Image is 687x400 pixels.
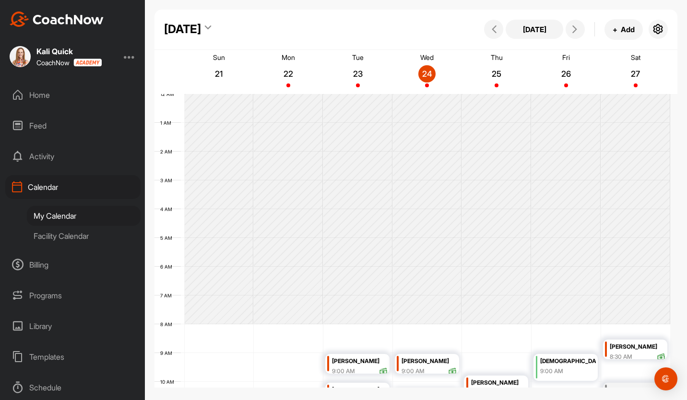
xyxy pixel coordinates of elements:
[610,341,665,353] div: [PERSON_NAME]
[154,206,182,212] div: 4 AM
[462,50,532,94] a: September 25, 2025
[5,314,141,338] div: Library
[654,367,677,390] div: Open Intercom Messenger
[601,50,670,94] a: September 27, 2025
[532,50,601,94] a: September 26, 2025
[154,264,182,270] div: 6 AM
[10,46,31,67] img: square_f83323a0b94dc7e0854e7c3b53950f19.jpg
[10,12,104,27] img: CoachNow
[610,353,632,361] div: 8:30 AM
[323,50,392,94] a: September 23, 2025
[349,69,367,79] p: 23
[282,53,295,61] p: Mon
[36,47,102,55] div: Kali Quick
[5,83,141,107] div: Home
[154,379,184,385] div: 10 AM
[154,235,182,241] div: 5 AM
[471,377,526,388] div: [PERSON_NAME]
[5,253,141,277] div: Billing
[210,69,227,79] p: 21
[332,385,387,396] div: [PERSON_NAME]
[610,385,658,396] div: M
[5,283,141,307] div: Programs
[332,356,387,367] div: [PERSON_NAME]
[562,53,570,61] p: Fri
[154,149,182,154] div: 2 AM
[5,114,141,138] div: Feed
[27,206,141,226] div: My Calendar
[254,50,323,94] a: September 22, 2025
[392,50,462,94] a: September 24, 2025
[402,367,425,376] div: 9:00 AM
[5,345,141,369] div: Templates
[420,53,434,61] p: Wed
[540,367,595,376] div: 9:00 AM
[36,59,102,67] div: CoachNow
[27,226,141,246] div: Facility Calendar
[491,53,503,61] p: Thu
[627,69,644,79] p: 27
[488,69,505,79] p: 25
[154,120,181,126] div: 1 AM
[5,144,141,168] div: Activity
[5,376,141,400] div: Schedule
[154,350,182,356] div: 9 AM
[280,69,297,79] p: 22
[613,24,617,35] span: +
[184,50,254,94] a: September 21, 2025
[604,19,643,40] button: +Add
[154,177,182,183] div: 3 AM
[332,367,355,376] div: 9:00 AM
[506,20,563,39] button: [DATE]
[418,69,436,79] p: 24
[631,53,640,61] p: Sat
[5,175,141,199] div: Calendar
[164,21,201,38] div: [DATE]
[540,356,595,367] div: [DEMOGRAPHIC_DATA] LINKS
[154,321,182,327] div: 8 AM
[557,69,575,79] p: 26
[154,91,184,97] div: 12 AM
[402,356,457,367] div: [PERSON_NAME]
[213,53,225,61] p: Sun
[73,59,102,67] img: CoachNow acadmey
[154,293,181,298] div: 7 AM
[352,53,364,61] p: Tue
